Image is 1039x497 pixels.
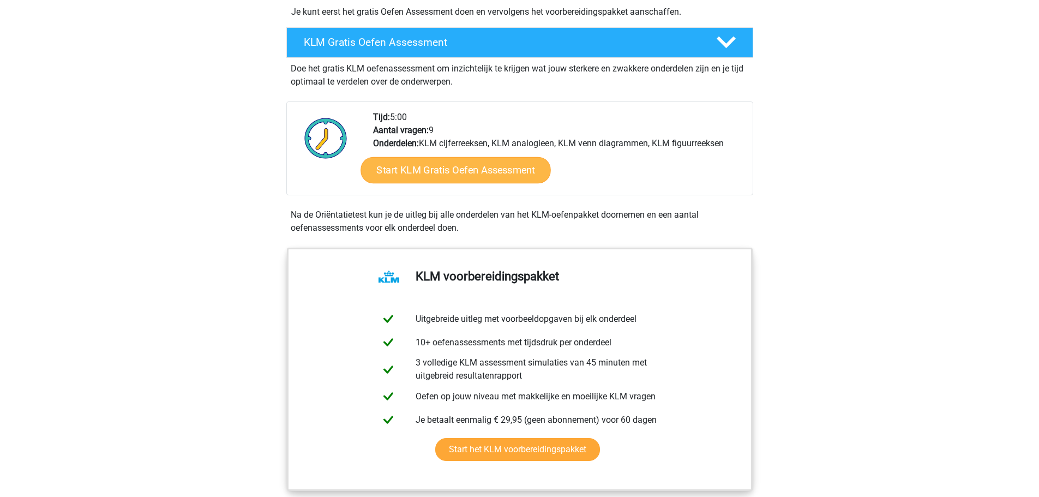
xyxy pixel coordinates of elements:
h4: KLM Gratis Oefen Assessment [304,36,699,49]
div: Doe het gratis KLM oefenassessment om inzichtelijk te krijgen wat jouw sterkere en zwakkere onder... [286,58,753,88]
a: KLM Gratis Oefen Assessment [282,27,758,58]
img: Klok [298,111,353,165]
b: Aantal vragen: [373,125,429,135]
b: Tijd: [373,112,390,122]
a: Start het KLM voorbereidingspakket [435,438,600,461]
a: Start KLM Gratis Oefen Assessment [361,157,550,183]
div: 5:00 9 KLM cijferreeksen, KLM analogieen, KLM venn diagrammen, KLM figuurreeksen [365,111,752,195]
div: Na de Oriëntatietest kun je de uitleg bij alle onderdelen van het KLM-oefenpakket doornemen en ee... [286,208,753,235]
b: Onderdelen: [373,138,419,148]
